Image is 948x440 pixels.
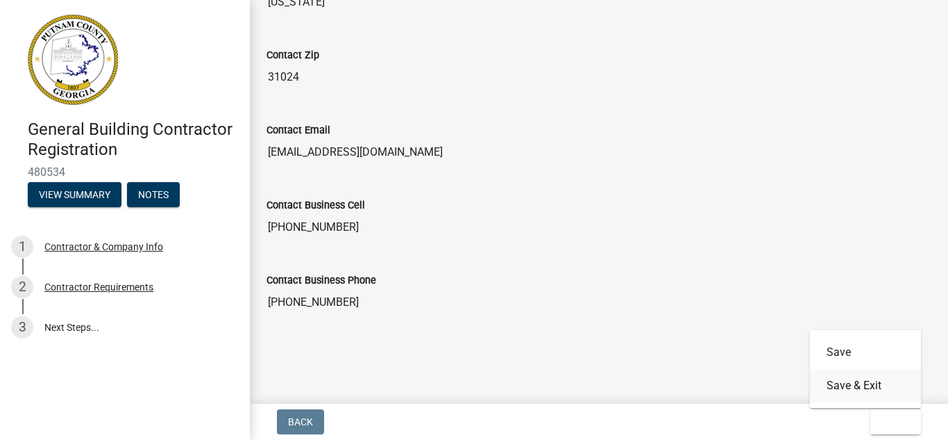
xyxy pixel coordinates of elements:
span: Back [288,416,313,427]
div: 2 [11,276,33,298]
wm-modal-confirm: Summary [28,190,121,201]
label: Contact Business Cell [266,201,365,211]
div: Exit [810,330,921,408]
button: Notes [127,182,180,207]
span: 480534 [28,165,222,179]
button: Exit [870,409,921,434]
button: Save & Exit [810,369,921,402]
button: View Summary [28,182,121,207]
button: Save [810,336,921,369]
span: Exit [881,416,902,427]
h4: General Building Contractor Registration [28,120,239,160]
button: Back [277,409,324,434]
img: Putnam County, Georgia [28,15,118,105]
div: 3 [11,316,33,339]
label: Contact Zip [266,51,319,60]
label: Contact Business Phone [266,276,376,286]
div: 1 [11,236,33,258]
wm-modal-confirm: Notes [127,190,180,201]
label: Contact Email [266,126,330,136]
div: Contractor & Company Info [44,242,163,252]
div: Contractor Requirements [44,282,153,292]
